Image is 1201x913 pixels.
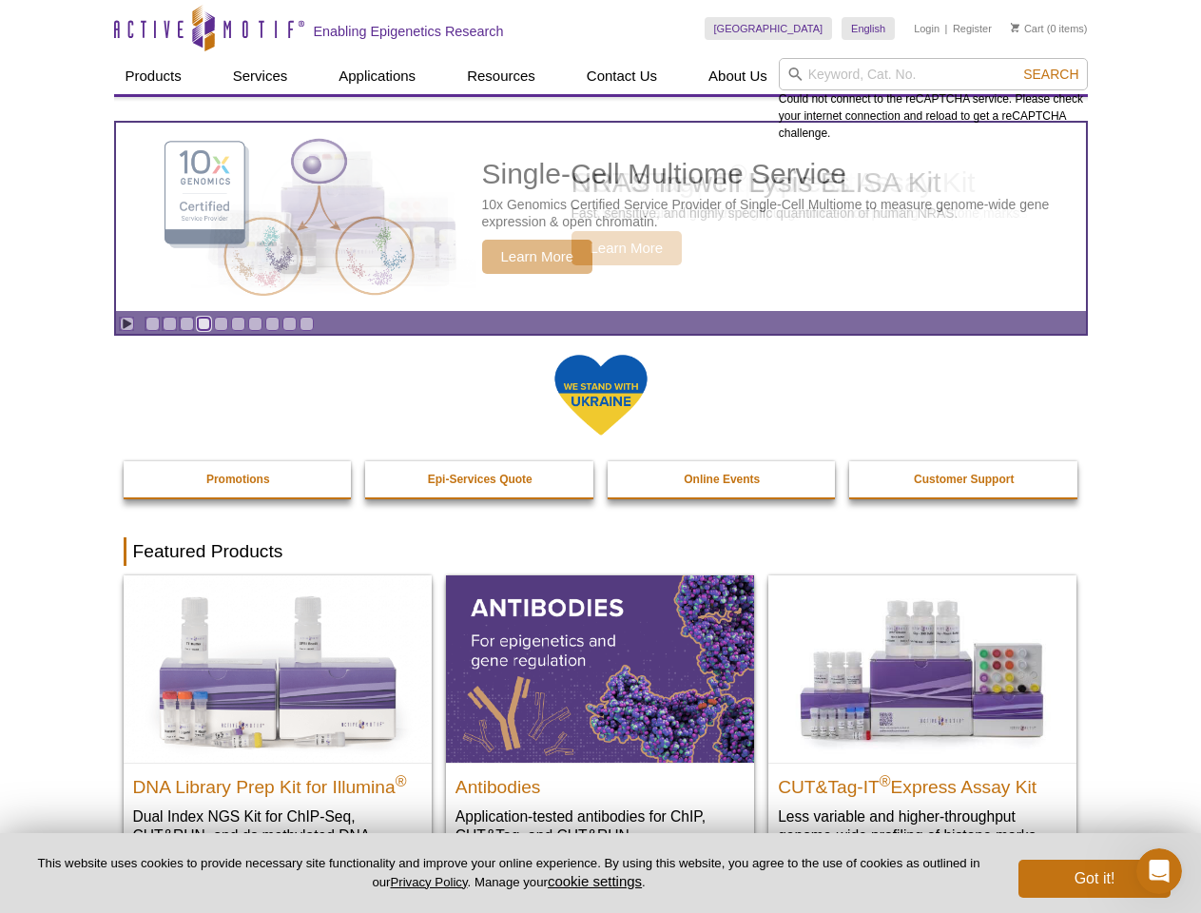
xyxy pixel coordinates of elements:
p: Less variable and higher-throughput genome-wide profiling of histone marks​. [778,806,1067,845]
img: Single-Cell Multiome Service [146,130,432,304]
a: Go to slide 7 [248,317,262,331]
a: Privacy Policy [390,875,467,889]
strong: Epi-Services Quote [428,473,533,486]
sup: ® [880,772,891,788]
h2: Single-Cell Multiome Service [482,160,1076,188]
a: Resources [455,58,547,94]
strong: Promotions [206,473,270,486]
a: Online Events [608,461,838,497]
a: Products [114,58,193,94]
sup: ® [396,772,407,788]
button: Search [1017,66,1084,83]
a: Go to slide 2 [163,317,177,331]
h2: DNA Library Prep Kit for Illumina [133,768,422,797]
button: cookie settings [548,873,642,889]
h2: CUT&Tag-IT Express Assay Kit [778,768,1067,797]
a: Single-Cell Multiome Service Single-Cell Multiome Service 10x Genomics Certified Service Provider... [116,123,1086,311]
a: Go to slide 1 [145,317,160,331]
p: Dual Index NGS Kit for ChIP-Seq, CUT&RUN, and ds methylated DNA assays. [133,806,422,864]
a: Go to slide 3 [180,317,194,331]
a: Cart [1011,22,1044,35]
a: Contact Us [575,58,668,94]
p: Application-tested antibodies for ChIP, CUT&Tag, and CUT&RUN. [455,806,745,845]
strong: Online Events [684,473,760,486]
a: CUT&Tag-IT® Express Assay Kit CUT&Tag-IT®Express Assay Kit Less variable and higher-throughput ge... [768,575,1076,864]
a: [GEOGRAPHIC_DATA] [705,17,833,40]
a: Go to slide 5 [214,317,228,331]
a: Go to slide 6 [231,317,245,331]
h2: Antibodies [455,768,745,797]
a: Go to slide 4 [197,317,211,331]
article: Single-Cell Multiome Service [116,123,1086,311]
span: Learn More [482,240,593,274]
img: We Stand With Ukraine [553,353,649,437]
a: Epi-Services Quote [365,461,595,497]
h2: Featured Products [124,537,1078,566]
a: All Antibodies Antibodies Application-tested antibodies for ChIP, CUT&Tag, and CUT&RUN. [446,575,754,864]
p: 10x Genomics Certified Service Provider of Single-Cell Multiome to measure genome-wide gene expre... [482,196,1076,230]
button: Got it! [1018,860,1171,898]
img: CUT&Tag-IT® Express Assay Kit [768,575,1076,762]
input: Keyword, Cat. No. [779,58,1088,90]
strong: Customer Support [914,473,1014,486]
a: Go to slide 10 [300,317,314,331]
div: Could not connect to the reCAPTCHA service. Please check your internet connection and reload to g... [779,58,1088,142]
a: Customer Support [849,461,1079,497]
a: Promotions [124,461,354,497]
li: | [945,17,948,40]
p: This website uses cookies to provide necessary site functionality and improve your online experie... [30,855,987,891]
a: Login [914,22,939,35]
a: Toggle autoplay [120,317,134,331]
a: Services [222,58,300,94]
a: English [842,17,895,40]
a: About Us [697,58,779,94]
img: DNA Library Prep Kit for Illumina [124,575,432,762]
a: DNA Library Prep Kit for Illumina DNA Library Prep Kit for Illumina® Dual Index NGS Kit for ChIP-... [124,575,432,883]
a: Go to slide 8 [265,317,280,331]
h2: Enabling Epigenetics Research [314,23,504,40]
a: Go to slide 9 [282,317,297,331]
li: (0 items) [1011,17,1088,40]
a: Register [953,22,992,35]
img: Your Cart [1011,23,1019,32]
a: Applications [327,58,427,94]
img: All Antibodies [446,575,754,762]
span: Search [1023,67,1078,82]
iframe: Intercom live chat [1136,848,1182,894]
